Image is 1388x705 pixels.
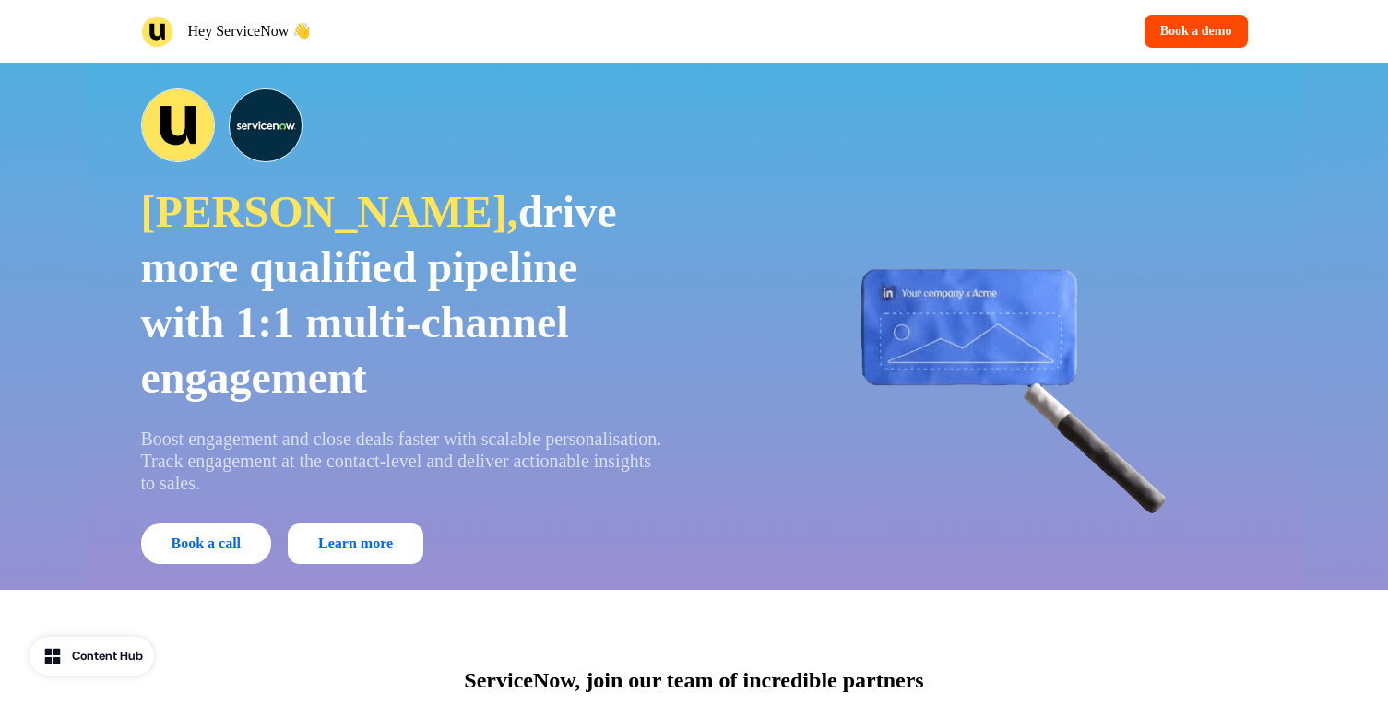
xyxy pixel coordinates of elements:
p: Boost engagement and close deals faster with scalable personalisation. Track engagement at the co... [141,428,669,494]
button: Book a call [141,523,272,564]
p: Hey ServiceNow 👋 [188,20,312,42]
button: Book a demo [1145,15,1248,48]
p: ServiceNow, join our team of incredible partners [464,664,923,697]
div: Content Hub [72,647,143,665]
span: [PERSON_NAME], [141,187,518,236]
a: Learn more [288,523,423,564]
button: Content Hub [30,637,154,676]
